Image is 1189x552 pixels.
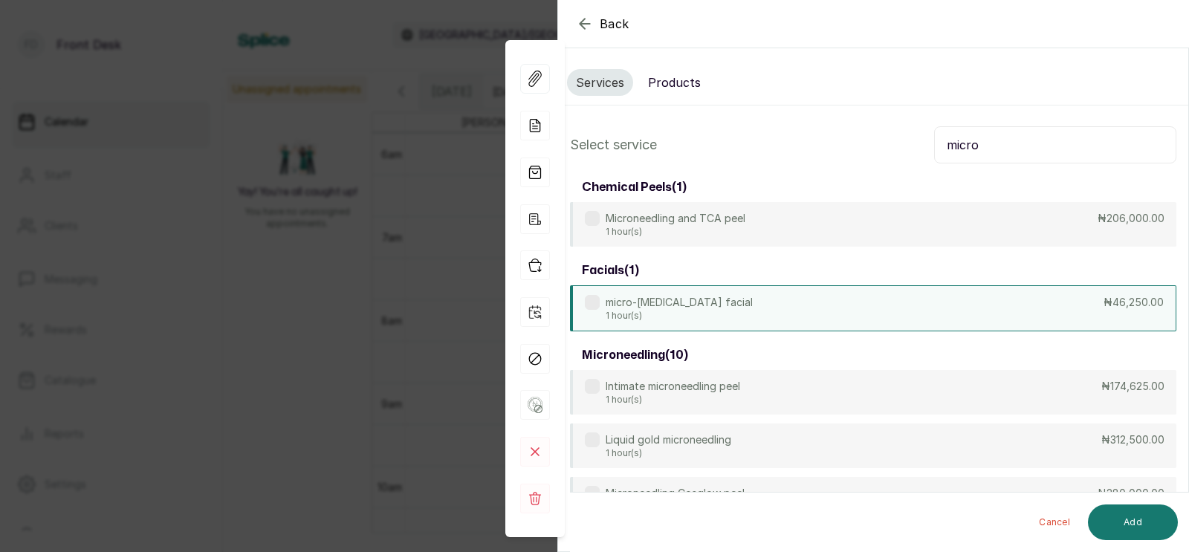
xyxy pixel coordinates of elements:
[570,134,657,155] p: Select service
[639,69,710,96] button: Products
[1101,379,1164,394] p: ₦174,625.00
[606,447,731,459] p: 1 hour(s)
[567,69,633,96] button: Services
[606,394,740,406] p: 1 hour(s)
[606,432,731,447] p: Liquid gold microneedling
[1098,211,1164,226] p: ₦206,000.00
[606,295,753,310] p: micro-[MEDICAL_DATA] facial
[606,226,745,238] p: 1 hour(s)
[1088,504,1178,540] button: Add
[934,126,1176,163] input: Search.
[600,15,629,33] span: Back
[606,310,753,322] p: 1 hour(s)
[582,346,688,364] h3: microneedling ( 10 )
[606,379,740,394] p: Intimate microneedling peel
[606,211,745,226] p: Microneedling and TCA peel
[582,262,639,279] h3: facials ( 1 )
[1098,486,1164,501] p: ₦280,000.00
[576,15,629,33] button: Back
[1104,295,1164,310] p: ₦46,250.00
[1101,432,1164,447] p: ₦312,500.00
[582,178,687,196] h3: chemical peels ( 1 )
[606,486,745,501] p: Microneedling Cosglow peel
[1027,504,1082,540] button: Cancel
